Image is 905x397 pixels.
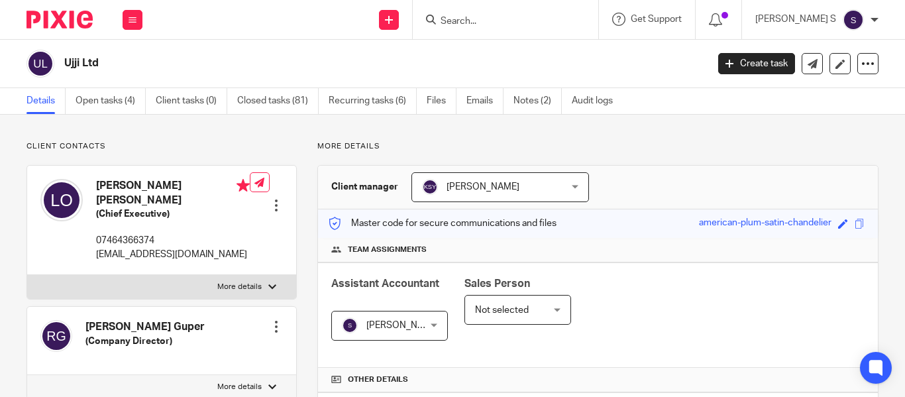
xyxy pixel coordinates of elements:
div: american-plum-satin-chandelier [699,216,831,231]
a: Recurring tasks (6) [329,88,417,114]
i: Primary [237,179,250,192]
span: Team assignments [348,245,427,255]
a: Closed tasks (81) [237,88,319,114]
p: More details [217,282,262,292]
span: [PERSON_NAME] S [366,321,447,330]
a: Emails [466,88,504,114]
p: Client contacts [27,141,297,152]
a: Audit logs [572,88,623,114]
img: Pixie [27,11,93,28]
img: svg%3E [843,9,864,30]
span: Get Support [631,15,682,24]
p: [EMAIL_ADDRESS][DOMAIN_NAME] [96,248,250,261]
img: svg%3E [422,179,438,195]
h5: (Chief Executive) [96,207,250,221]
h3: Client manager [331,180,398,194]
span: Not selected [475,306,529,315]
span: Other details [348,374,408,385]
input: Search [439,16,559,28]
h4: [PERSON_NAME] Guper [85,320,205,334]
p: More details [317,141,878,152]
img: svg%3E [40,179,83,221]
a: Details [27,88,66,114]
h2: Ujji Ltd [64,56,572,70]
a: Notes (2) [513,88,562,114]
p: 07464366374 [96,234,250,247]
p: [PERSON_NAME] S [755,13,836,26]
p: Master code for secure communications and files [328,217,557,230]
span: [PERSON_NAME] [447,182,519,192]
p: More details [217,382,262,392]
a: Client tasks (0) [156,88,227,114]
h5: (Company Director) [85,335,205,348]
img: svg%3E [342,317,358,333]
a: Create task [718,53,795,74]
h4: [PERSON_NAME] [PERSON_NAME] [96,179,250,207]
span: Assistant Accountant [331,278,439,289]
img: svg%3E [40,320,72,352]
img: svg%3E [27,50,54,78]
a: Files [427,88,456,114]
span: Sales Person [464,278,530,289]
a: Open tasks (4) [76,88,146,114]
